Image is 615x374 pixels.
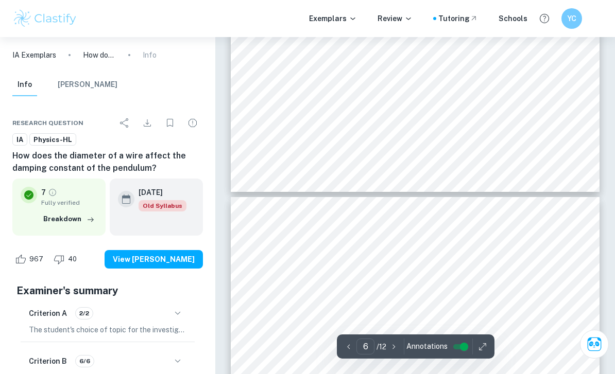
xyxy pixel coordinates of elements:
[29,355,67,367] h6: Criterion B
[12,74,37,96] button: Info
[274,320,493,327] span: the first oscillation, the lines of best fit on the graph were simply set to go through 0.
[12,8,78,29] img: Clastify logo
[139,187,178,198] h6: [DATE]
[12,118,83,128] span: Research question
[76,357,94,366] span: 6/6
[274,359,379,365] span: be seen, particularly the horizontal ones.
[29,324,186,335] p: The student's choice of topic for the investigation is justified by their personal interest in le...
[12,133,27,146] a: IA
[499,13,527,24] a: Schools
[12,150,203,174] h6: How does the diameter of a wire affect the damping constant of the pendulum?
[296,271,556,277] span: Error calculation: addition followed by division by constant, so addition of absolute error followed
[536,10,553,27] button: Help and Feedback
[58,74,117,96] button: [PERSON_NAME]
[12,49,56,61] a: IA Exemplars
[24,254,49,264] span: 967
[48,188,57,197] a: Grade fully verified
[274,335,528,342] span: The lines of best fit are in order from the smallest wire at the top to the biggest wire at the b...
[406,341,448,352] span: Annotations
[13,135,27,145] span: IA
[76,309,93,318] span: 2/2
[139,200,186,211] span: Old Syllabus
[274,280,521,287] span: by multiplication by constant: (0.00009 + 0.00009 + 0.00009 + 0.00009 + 0.00009 + 0.00009)
[378,13,413,24] p: Review
[566,13,578,24] h6: YC
[438,13,478,24] a: Tutoring
[160,113,180,133] div: Bookmark
[41,211,97,227] button: Breakdown
[41,198,97,207] span: Fully verified
[29,133,76,146] a: Physics-HL
[143,49,157,61] p: Info
[561,8,582,29] button: YC
[274,289,330,295] span: to 1 significant figure
[296,256,549,262] span: (4.50106 + 4.49705 + 4.45381 + 4.49362 + 4.42095 + 4.48127) / 6 = 4.47463 to 5 decimal places
[580,330,609,359] button: Ask Clai
[274,350,550,357] span: Note that error bars were drawn in both directions, although they are often so small that they ca...
[309,13,357,24] p: Exemplars
[114,113,135,133] div: Share
[83,49,116,61] p: How does the diameter of a wire affect the damping constant of the pendulum?
[526,280,556,287] span: 6 = ±0.003
[139,200,186,211] div: Starting from the May 2025 session, the Physics IA requirements have changed. It's OK to refer to...
[30,135,76,145] span: Physics-HL
[41,187,46,198] p: 7
[51,251,82,268] div: Dislike
[521,279,525,286] span: ×
[62,254,82,264] span: 40
[12,251,49,268] div: Like
[29,308,67,319] h6: Criterion A
[137,113,158,133] div: Download
[274,312,556,318] span: amplitude should have been 0.169. The logarithm of 1 (or 0.169 / 0.169) is zero, and so instead o...
[377,341,386,352] p: / 12
[105,250,203,269] button: View [PERSON_NAME]
[296,241,373,248] span: E.g. for the second oscillation
[16,283,199,298] h5: Examiner's summary
[182,113,203,133] div: Report issue
[274,304,556,310] span: Also, the first oscillation is excluded as there should not have been any damping at the beginnin...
